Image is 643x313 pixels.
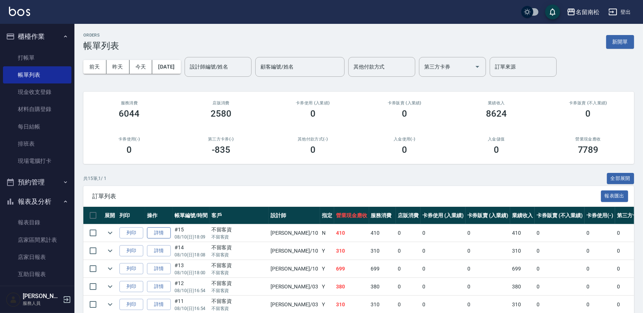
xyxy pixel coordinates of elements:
td: 410 [334,224,369,242]
h2: 入金儲值 [460,137,534,142]
td: 380 [369,278,396,295]
th: 卡券販賣 (不入業績) [535,207,585,224]
button: 列印 [119,227,143,239]
button: 列印 [119,299,143,310]
td: 380 [334,278,369,295]
button: 全部展開 [607,173,634,184]
h3: 6044 [119,108,140,119]
td: 0 [466,260,511,278]
div: 不留客資 [211,279,267,287]
a: 互助排行榜 [3,283,71,300]
td: 410 [510,224,535,242]
button: expand row [105,299,116,310]
td: 0 [585,278,615,295]
h3: 0 [310,145,316,155]
h3: 0 [586,108,591,119]
td: 0 [466,278,511,295]
td: 310 [334,242,369,260]
td: 0 [585,260,615,278]
p: 08/10 (日) 18:09 [175,234,208,240]
td: 310 [510,242,535,260]
button: 前天 [83,60,106,74]
button: expand row [105,281,116,292]
td: 0 [396,260,420,278]
td: 0 [535,260,585,278]
th: 卡券使用 (入業績) [420,207,466,224]
button: 昨天 [106,60,129,74]
td: 0 [420,278,466,295]
td: 0 [585,224,615,242]
h2: 第三方卡券(-) [184,137,258,142]
img: Logo [9,7,30,16]
h2: 其他付款方式(-) [276,137,350,142]
a: 詳情 [147,227,171,239]
div: 不留客資 [211,262,267,269]
td: 0 [535,224,585,242]
td: Y [320,242,334,260]
h3: 0 [402,108,407,119]
button: 列印 [119,263,143,275]
th: 展開 [103,207,118,224]
a: 詳情 [147,245,171,257]
td: 0 [466,224,511,242]
a: 每日結帳 [3,118,71,135]
p: 不留客資 [211,287,267,294]
button: 登出 [605,5,634,19]
th: 服務消費 [369,207,396,224]
td: 0 [396,242,420,260]
td: 0 [420,242,466,260]
h2: 業績收入 [460,101,534,105]
td: 0 [396,224,420,242]
h3: 帳單列表 [83,41,119,51]
th: 卡券使用(-) [585,207,615,224]
h3: 0 [310,108,316,119]
div: 不留客資 [211,226,267,234]
th: 客戶 [209,207,269,224]
p: 不留客資 [211,252,267,258]
td: #15 [173,224,209,242]
td: 0 [535,278,585,295]
h3: 0 [402,145,407,155]
button: 名留南松 [564,4,602,20]
th: 列印 [118,207,145,224]
td: #14 [173,242,209,260]
h3: 0 [127,145,132,155]
a: 詳情 [147,281,171,293]
h3: 2580 [211,108,231,119]
p: 不留客資 [211,234,267,240]
h2: 卡券使用 (入業績) [276,101,350,105]
td: [PERSON_NAME] /10 [269,242,320,260]
a: 新開單 [606,38,634,45]
p: 不留客資 [211,269,267,276]
h3: 7789 [578,145,599,155]
a: 現金收支登錄 [3,83,71,101]
button: expand row [105,227,116,238]
button: 櫃檯作業 [3,27,71,46]
td: 0 [420,260,466,278]
a: 排班表 [3,135,71,152]
p: 08/10 (日) 18:08 [175,252,208,258]
a: 材料自購登錄 [3,101,71,118]
button: 報表匯出 [601,190,628,202]
h3: 8624 [486,108,507,119]
p: 08/10 (日) 16:54 [175,287,208,294]
td: [PERSON_NAME] /10 [269,224,320,242]
button: [DATE] [152,60,180,74]
td: 699 [369,260,396,278]
th: 營業現金應收 [334,207,369,224]
img: Person [6,292,21,307]
p: 共 15 筆, 1 / 1 [83,175,106,182]
button: 新開單 [606,35,634,49]
td: 699 [510,260,535,278]
h2: 入金使用(-) [368,137,442,142]
th: 操作 [145,207,173,224]
td: 380 [510,278,535,295]
h2: 店販消費 [184,101,258,105]
a: 報表目錄 [3,214,71,231]
td: 310 [369,242,396,260]
a: 店家日報表 [3,249,71,266]
a: 報表匯出 [601,192,628,199]
h3: 0 [494,145,499,155]
td: 0 [466,242,511,260]
a: 詳情 [147,263,171,275]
